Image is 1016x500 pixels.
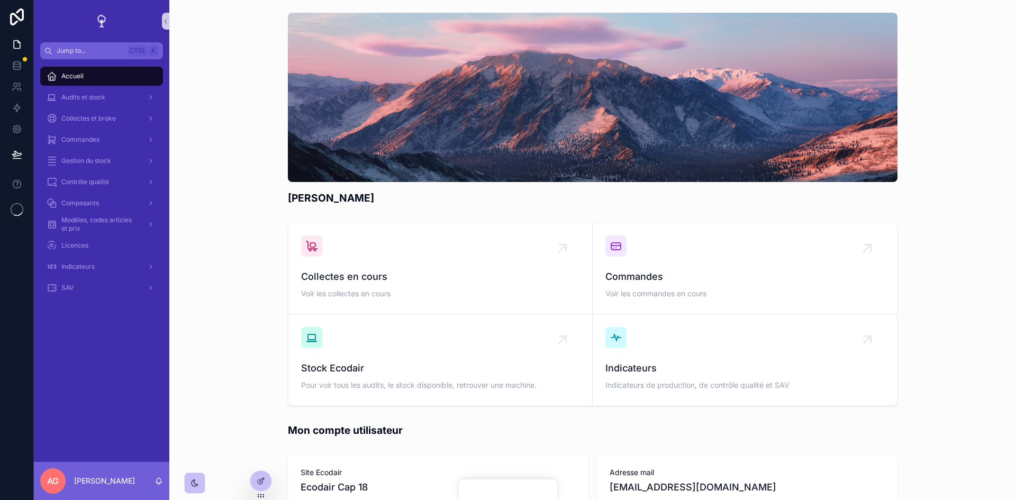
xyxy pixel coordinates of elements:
[61,284,74,292] span: SAV
[40,88,163,107] a: Audits et stock
[40,278,163,297] a: SAV
[288,423,403,438] h1: Mon compte utilisateur
[40,257,163,276] a: Indicateurs
[61,114,116,123] span: Collectes et broke
[40,172,163,192] a: Contrôle qualité
[40,236,163,255] a: Licences
[93,13,110,30] img: App logo
[593,314,897,405] a: IndicateursIndicateurs de production, de contrôle qualité et SAV
[301,467,576,478] span: Site Ecodair
[610,480,885,495] span: [EMAIL_ADDRESS][DOMAIN_NAME]
[128,46,147,56] span: Ctrl
[605,288,884,299] span: Voir les commandes en cours
[40,67,163,86] a: Accueil
[40,215,163,234] a: Modèles, codes articles et prix
[61,72,84,80] span: Accueil
[605,380,884,390] span: Indicateurs de production, de contrôle qualité et SAV
[74,476,135,486] p: [PERSON_NAME]
[61,262,95,271] span: Indicateurs
[40,194,163,213] a: Composants
[605,361,884,376] span: Indicateurs
[288,314,593,405] a: Stock EcodairPour voir tous les audits, le stock disponible, retrouver une machine.
[61,241,88,250] span: Licences
[301,380,579,390] span: Pour voir tous les audits, le stock disponible, retrouver une machine.
[61,216,139,233] span: Modèles, codes articles et prix
[301,361,579,376] span: Stock Ecodair
[593,223,897,314] a: CommandesVoir les commandes en cours
[288,190,374,205] h1: [PERSON_NAME]
[61,199,99,207] span: Composants
[40,109,163,128] a: Collectes et broke
[605,269,884,284] span: Commandes
[301,288,579,299] span: Voir les collectes en cours
[149,47,158,55] span: K
[47,475,59,487] span: AG
[34,59,169,311] div: scrollable content
[57,47,124,55] span: Jump to...
[61,135,99,144] span: Commandes
[40,130,163,149] a: Commandes
[40,42,163,59] button: Jump to...CtrlK
[61,178,109,186] span: Contrôle qualité
[61,93,105,102] span: Audits et stock
[301,269,579,284] span: Collectes en cours
[40,151,163,170] a: Gestion du stock
[301,480,368,495] span: Ecodair Cap 18
[610,467,885,478] span: Adresse mail
[288,223,593,314] a: Collectes en coursVoir les collectes en cours
[61,157,111,165] span: Gestion du stock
